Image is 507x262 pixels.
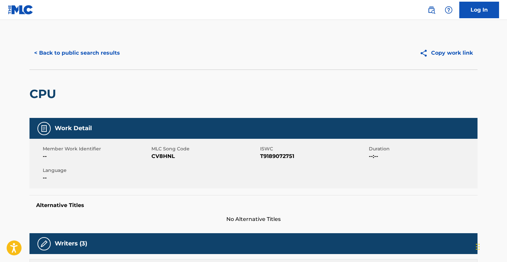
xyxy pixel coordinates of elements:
[8,5,33,15] img: MLC Logo
[40,240,48,248] img: Writers
[29,215,478,223] span: No Alternative Titles
[415,45,478,61] button: Copy work link
[43,167,150,174] span: Language
[425,3,438,17] a: Public Search
[43,174,150,182] span: --
[474,230,507,262] iframe: Chat Widget
[442,3,455,17] div: Help
[420,49,431,57] img: Copy work link
[151,145,258,152] span: MLC Song Code
[151,152,258,160] span: CV8HNL
[29,86,59,101] h2: CPU
[369,152,476,160] span: --:--
[369,145,476,152] span: Duration
[476,237,480,257] div: Drag
[260,152,367,160] span: T9189072751
[55,125,92,132] h5: Work Detail
[29,45,125,61] button: < Back to public search results
[459,2,499,18] a: Log In
[43,145,150,152] span: Member Work Identifier
[43,152,150,160] span: --
[427,6,435,14] img: search
[36,202,471,209] h5: Alternative Titles
[40,125,48,132] img: Work Detail
[445,6,453,14] img: help
[55,240,87,247] h5: Writers (3)
[260,145,367,152] span: ISWC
